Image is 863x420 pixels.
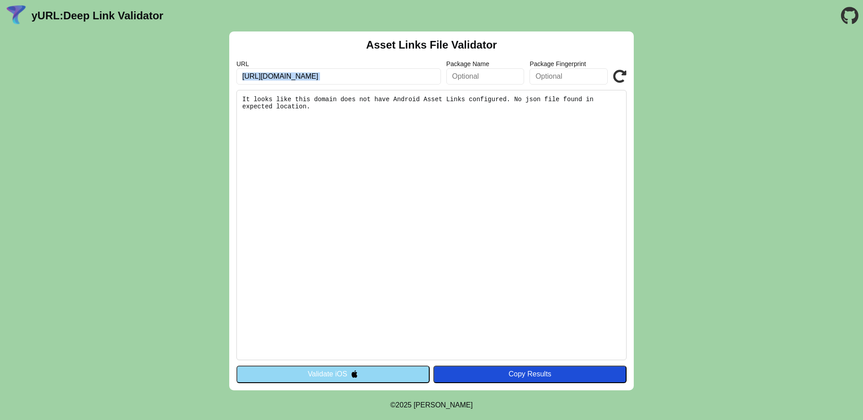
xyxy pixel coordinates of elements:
[236,90,627,360] pre: It looks like this domain does not have Android Asset Links configured. No json file found in exp...
[438,370,622,378] div: Copy Results
[4,4,28,27] img: yURL Logo
[433,366,627,383] button: Copy Results
[446,68,525,85] input: Optional
[351,370,358,378] img: appleIcon.svg
[31,9,163,22] a: yURL:Deep Link Validator
[390,390,472,420] footer: ©
[236,60,441,67] label: URL
[396,401,412,409] span: 2025
[529,68,608,85] input: Optional
[236,68,441,85] input: Required
[366,39,497,51] h2: Asset Links File Validator
[446,60,525,67] label: Package Name
[236,366,430,383] button: Validate iOS
[529,60,608,67] label: Package Fingerprint
[414,401,473,409] a: Michael Ibragimchayev's Personal Site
